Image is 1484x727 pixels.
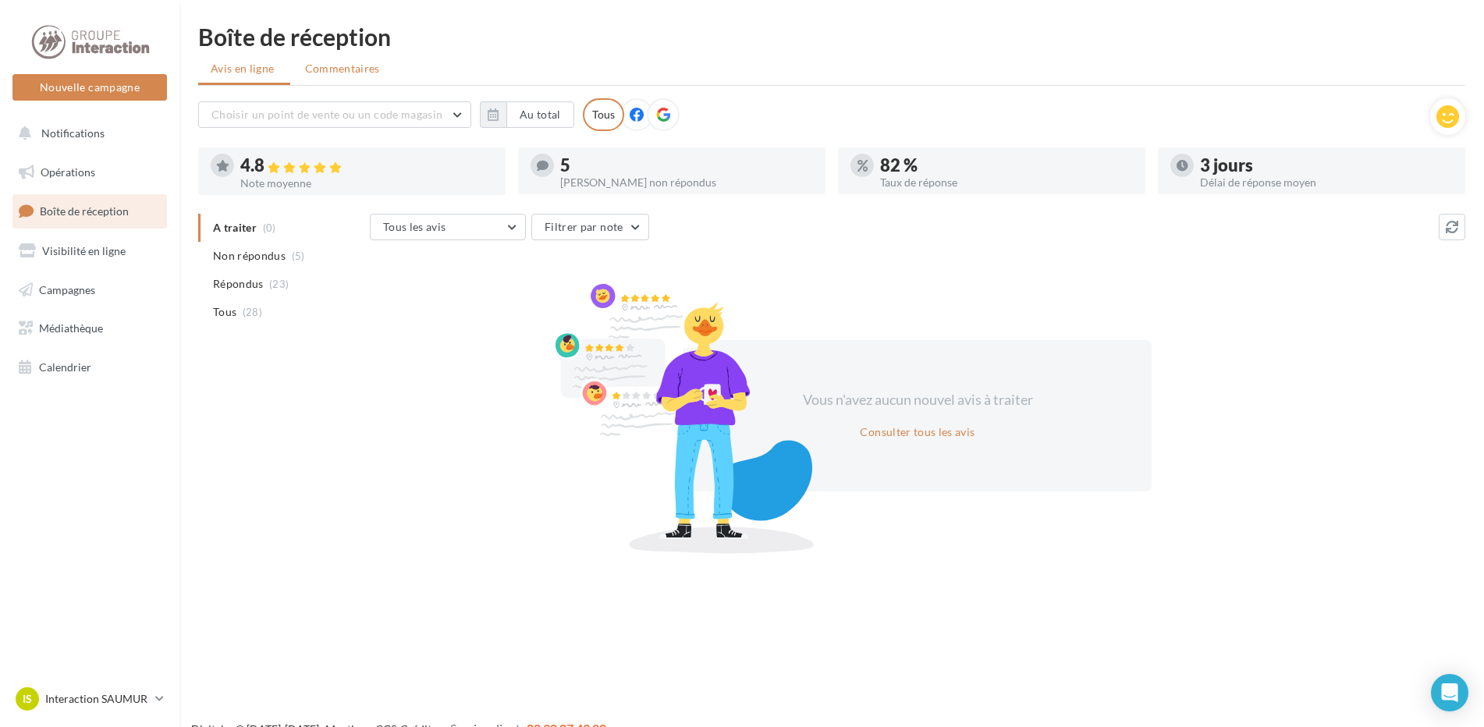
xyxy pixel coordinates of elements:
[39,282,95,296] span: Campagnes
[9,312,170,345] a: Médiathèque
[1200,177,1453,188] div: Délai de réponse moyen
[198,25,1465,48] div: Boîte de réception
[305,62,380,75] span: Commentaires
[240,178,493,189] div: Note moyenne
[42,244,126,257] span: Visibilité en ligne
[9,117,164,150] button: Notifications
[880,177,1133,188] div: Taux de réponse
[23,691,32,707] span: IS
[9,235,170,268] a: Visibilité en ligne
[480,101,574,128] button: Au total
[9,194,170,228] a: Boîte de réception
[560,177,813,188] div: [PERSON_NAME] non répondus
[213,248,286,264] span: Non répondus
[370,214,526,240] button: Tous les avis
[39,321,103,335] span: Médiathèque
[9,351,170,384] a: Calendrier
[583,98,624,131] div: Tous
[213,276,264,292] span: Répondus
[531,214,649,240] button: Filtrer par note
[39,360,91,374] span: Calendrier
[292,250,305,262] span: (5)
[9,274,170,307] a: Campagnes
[269,278,289,290] span: (23)
[243,306,262,318] span: (28)
[783,390,1052,410] div: Vous n'avez aucun nouvel avis à traiter
[9,156,170,189] a: Opérations
[1431,674,1468,711] div: Open Intercom Messenger
[880,157,1133,174] div: 82 %
[383,220,446,233] span: Tous les avis
[41,165,95,179] span: Opérations
[40,204,129,218] span: Boîte de réception
[12,74,167,101] button: Nouvelle campagne
[1200,157,1453,174] div: 3 jours
[211,108,442,121] span: Choisir un point de vente ou un code magasin
[854,423,981,442] button: Consulter tous les avis
[198,101,471,128] button: Choisir un point de vente ou un code magasin
[240,157,493,175] div: 4.8
[213,304,236,320] span: Tous
[12,684,167,714] a: IS Interaction SAUMUR
[560,157,813,174] div: 5
[41,126,105,140] span: Notifications
[45,691,149,707] p: Interaction SAUMUR
[506,101,574,128] button: Au total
